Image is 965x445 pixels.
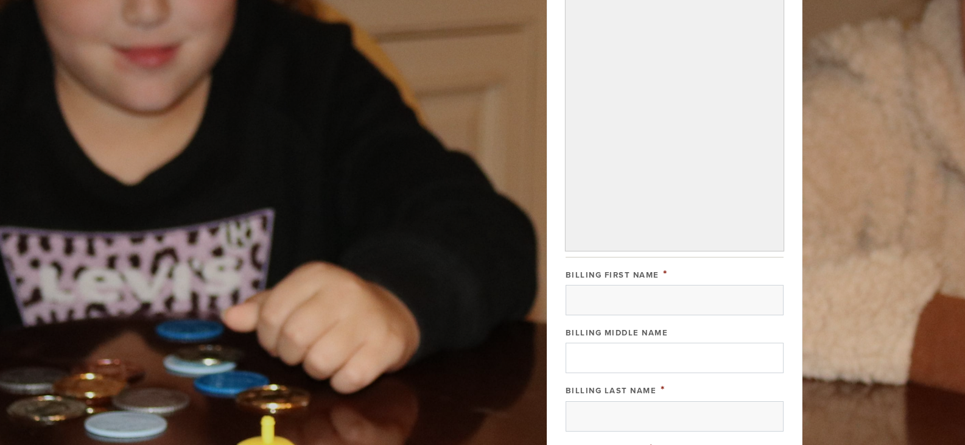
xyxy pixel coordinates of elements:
[566,328,668,338] label: Billing Middle Name
[663,267,668,281] span: This field is required.
[566,270,659,280] label: Billing First Name
[566,386,657,396] label: Billing Last Name
[661,383,665,396] span: This field is required.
